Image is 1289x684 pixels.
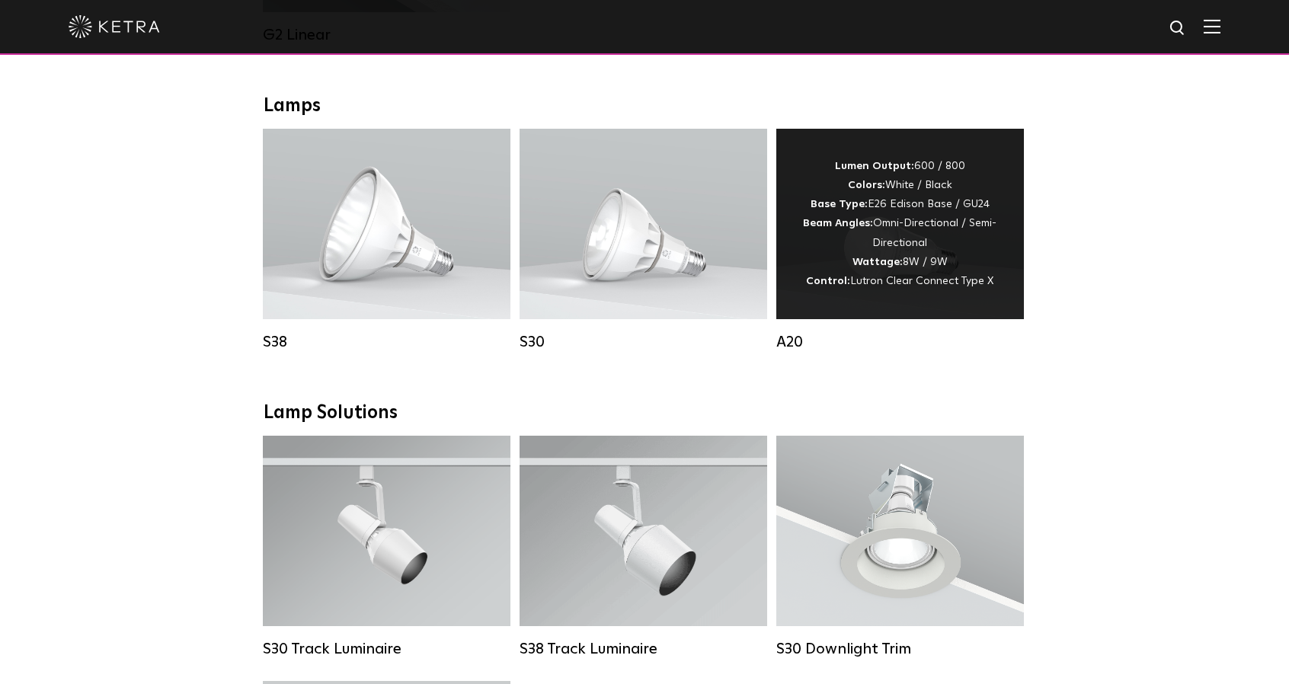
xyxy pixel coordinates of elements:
img: ketra-logo-2019-white [69,15,160,38]
img: search icon [1169,19,1188,38]
span: Lutron Clear Connect Type X [850,276,993,286]
strong: Beam Angles: [803,218,873,229]
strong: Base Type: [811,199,868,209]
a: S38 Track Luminaire Lumen Output:1100Colors:White / BlackBeam Angles:10° / 25° / 40° / 60°Wattage... [520,436,767,658]
strong: Colors: [848,180,885,190]
div: 600 / 800 White / Black E26 Edison Base / GU24 Omni-Directional / Semi-Directional 8W / 9W [799,157,1001,291]
strong: Control: [806,276,850,286]
a: S30 Track Luminaire Lumen Output:1100Colors:White / BlackBeam Angles:15° / 25° / 40° / 60° / 90°W... [263,436,510,658]
a: S38 Lumen Output:1100Colors:White / BlackBase Type:E26 Edison Base / GU24Beam Angles:10° / 25° / ... [263,129,510,351]
strong: Lumen Output: [835,161,914,171]
strong: Wattage: [852,257,903,267]
img: Hamburger%20Nav.svg [1204,19,1220,34]
a: A20 Lumen Output:600 / 800Colors:White / BlackBase Type:E26 Edison Base / GU24Beam Angles:Omni-Di... [776,129,1024,351]
a: S30 Lumen Output:1100Colors:White / BlackBase Type:E26 Edison Base / GU24Beam Angles:15° / 25° / ... [520,129,767,351]
div: A20 [776,333,1024,351]
div: S38 [263,333,510,351]
div: S30 Downlight Trim [776,640,1024,658]
div: Lamps [264,95,1025,117]
div: S30 Track Luminaire [263,640,510,658]
a: S30 Downlight Trim S30 Downlight Trim [776,436,1024,658]
div: S38 Track Luminaire [520,640,767,658]
div: S30 [520,333,767,351]
div: Lamp Solutions [264,402,1025,424]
